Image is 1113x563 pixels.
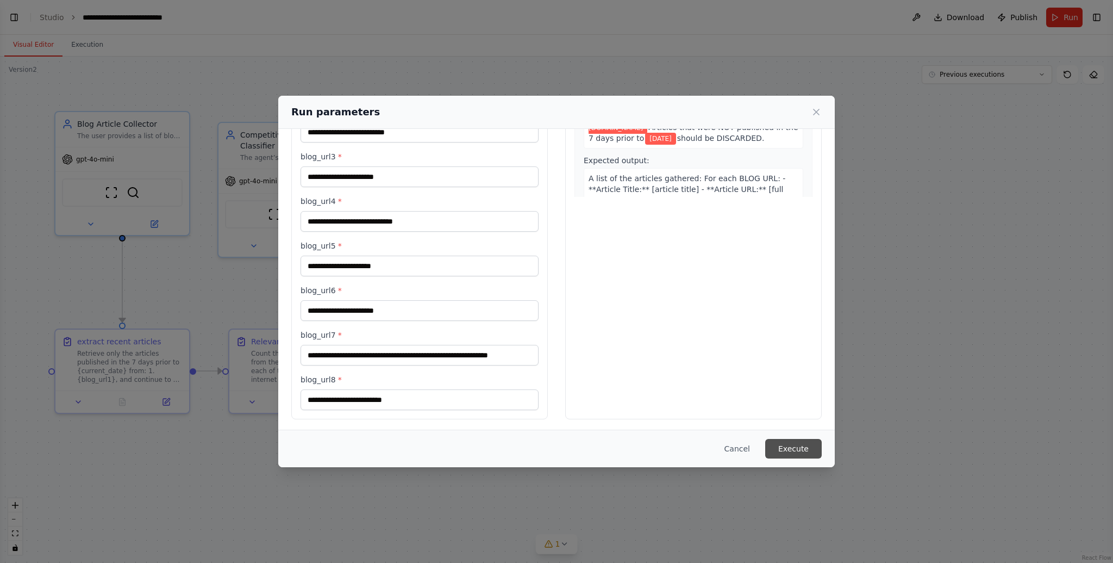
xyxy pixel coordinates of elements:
[291,104,380,120] h2: Run parameters
[589,123,798,143] span: Articles that were NOT published in the 7 days prior to
[716,439,759,459] button: Cancel
[301,240,539,251] label: blog_url5
[301,151,539,162] label: blog_url3
[301,196,539,207] label: blog_url4
[301,374,539,385] label: blog_url8
[677,134,765,143] span: should be DISCARDED.
[584,156,649,165] span: Expected output:
[645,133,676,145] span: Variable: current_date
[301,285,539,296] label: blog_url6
[765,439,822,459] button: Execute
[301,330,539,341] label: blog_url7
[589,174,787,226] span: A list of the articles gathered: For each BLOG URL: - **Article Title:** [article title] - **Arti...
